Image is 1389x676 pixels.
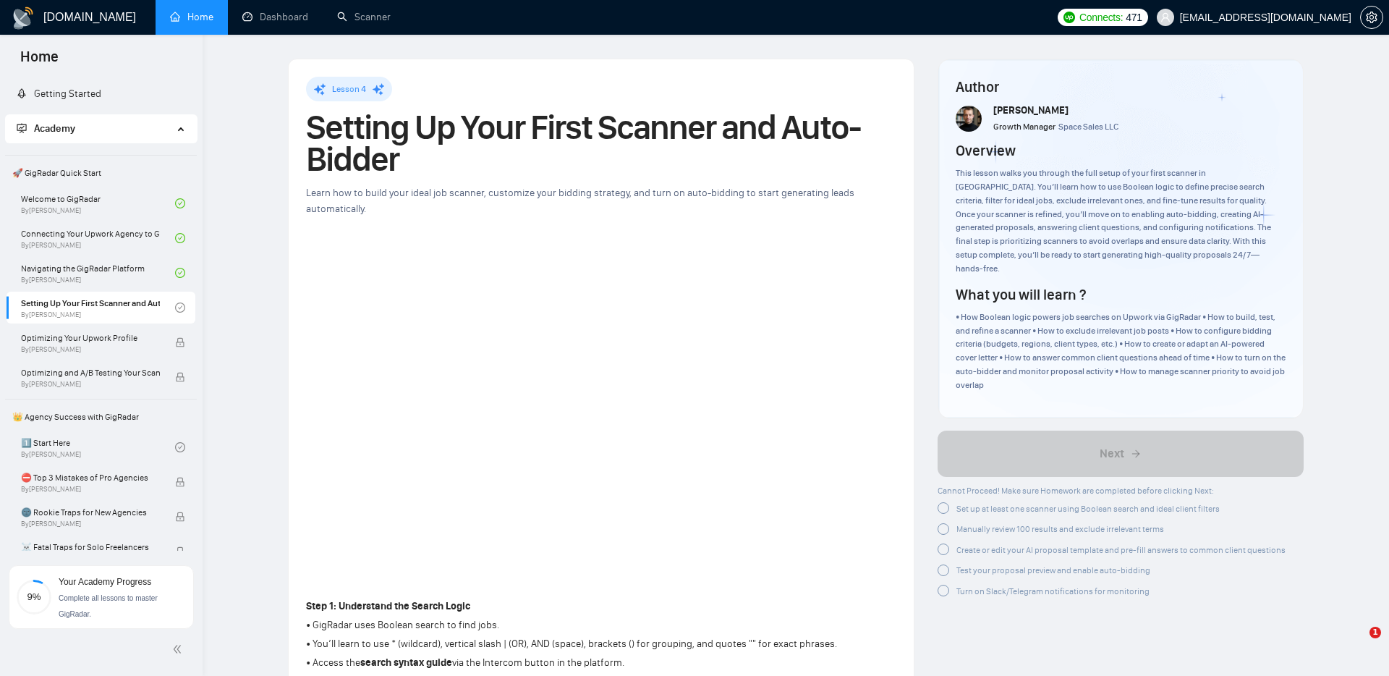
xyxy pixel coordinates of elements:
span: Manually review 100 results and exclude irrelevant terms [956,524,1164,534]
div: This lesson walks you through the full setup of your first scanner in [GEOGRAPHIC_DATA]. You’ll l... [956,166,1286,276]
span: user [1160,12,1171,22]
span: [PERSON_NAME] [993,104,1069,117]
span: Create or edit your AI proposal template and pre-fill answers to common client questions [956,545,1286,555]
span: 👑 Agency Success with GigRadar [7,402,195,431]
span: 1 [1369,627,1381,638]
span: lock [175,512,185,522]
span: By [PERSON_NAME] [21,520,160,528]
button: Next [938,431,1304,477]
span: fund-projection-screen [17,123,27,133]
a: setting [1360,12,1383,23]
button: setting [1360,6,1383,29]
span: Academy [17,122,75,135]
span: check-circle [175,268,185,278]
span: Space Sales LLC [1058,122,1118,132]
a: searchScanner [337,11,391,23]
a: rocketGetting Started [17,88,101,100]
span: check-circle [175,442,185,452]
span: Test your proposal preview and enable auto-bidding [956,565,1150,575]
img: vlad-t.jpg [956,106,982,132]
span: Growth Manager [993,122,1055,132]
span: By [PERSON_NAME] [21,380,160,389]
h4: What you will learn ? [956,284,1086,305]
span: Optimizing and A/B Testing Your Scanner for Better Results [21,366,160,380]
span: Academy [34,122,75,135]
li: Getting Started [5,80,197,109]
span: Connects: [1079,9,1123,25]
span: Your Academy Progress [59,577,151,587]
p: • You’ll learn to use * (wildcard), vertical slash | (OR), AND (space), brackets () for grouping,... [306,636,837,652]
span: Optimizing Your Upwork Profile [21,331,160,345]
span: Turn on Slack/Telegram notifications for monitoring [956,586,1150,596]
h4: Author [956,77,1286,97]
h1: Setting Up Your First Scanner and Auto-Bidder [306,111,896,175]
span: By [PERSON_NAME] [21,485,160,494]
span: double-left [172,642,187,656]
h4: Overview [956,140,1016,161]
div: • How Boolean logic powers job searches on Upwork via GigRadar • How to build, test, and refine a... [956,310,1286,392]
span: check-circle [175,233,185,243]
span: lock [175,477,185,487]
strong: search syntax guide [360,656,452,669]
span: 471 [1126,9,1142,25]
span: 9% [17,592,51,601]
span: Learn how to build your ideal job scanner, customize your bidding strategy, and turn on auto-bidd... [306,187,854,215]
span: lock [175,337,185,347]
span: Cannot Proceed! Make sure Homework are completed before clicking Next: [938,486,1214,496]
span: Home [9,46,70,77]
span: By [PERSON_NAME] [21,345,160,354]
img: logo [12,7,35,30]
span: check-circle [175,303,185,313]
span: Complete all lessons to master GigRadar. [59,594,158,618]
span: 🚀 GigRadar Quick Start [7,159,195,187]
span: Lesson 4 [332,84,366,94]
a: Connecting Your Upwork Agency to GigRadarBy[PERSON_NAME] [21,222,175,254]
span: 🌚 Rookie Traps for New Agencies [21,505,160,520]
a: dashboardDashboard [242,11,308,23]
a: Welcome to GigRadarBy[PERSON_NAME] [21,187,175,219]
span: ⛔ Top 3 Mistakes of Pro Agencies [21,470,160,485]
p: • Access the via the Intercom button in the platform. [306,655,837,671]
iframe: Intercom live chat [1340,627,1375,662]
a: Setting Up Your First Scanner and Auto-BidderBy[PERSON_NAME] [21,292,175,324]
a: Navigating the GigRadar PlatformBy[PERSON_NAME] [21,257,175,289]
strong: Step 1: Understand the Search Logic [306,600,470,612]
span: ☠️ Fatal Traps for Solo Freelancers [21,540,160,554]
span: Next [1100,445,1124,462]
p: • GigRadar uses Boolean search to find jobs. [306,617,837,633]
span: Set up at least one scanner using Boolean search and ideal client filters [956,504,1220,514]
a: homeHome [170,11,213,23]
img: upwork-logo.png [1063,12,1075,23]
span: setting [1361,12,1382,23]
span: lock [175,372,185,382]
span: check-circle [175,198,185,208]
span: lock [175,546,185,557]
a: 1️⃣ Start HereBy[PERSON_NAME] [21,431,175,463]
